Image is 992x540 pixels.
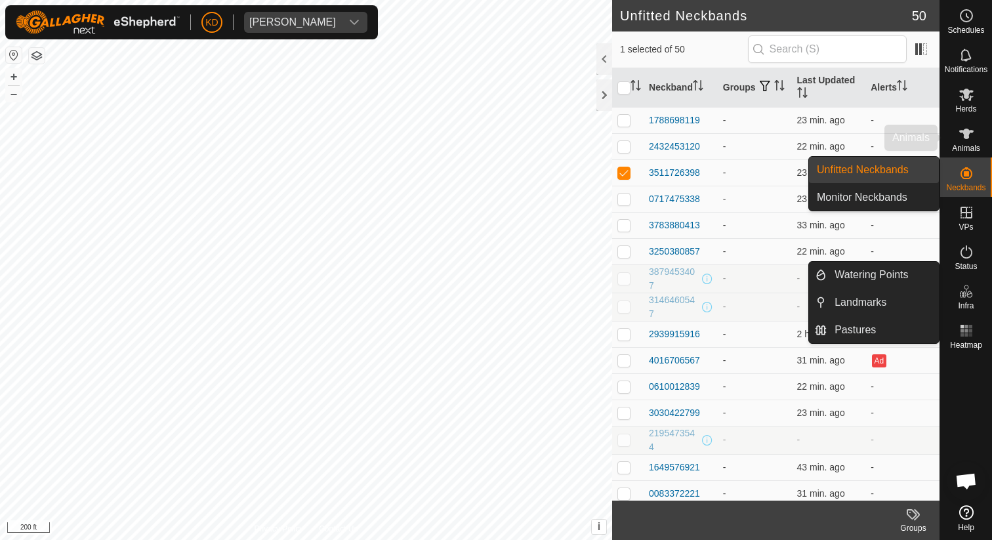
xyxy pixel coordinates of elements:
[620,43,748,56] span: 1 selected of 50
[649,140,700,154] div: 2432453120
[693,82,703,93] p-sorticon: Activate to sort
[592,520,606,534] button: i
[205,16,218,30] span: KD
[797,115,845,125] span: Sep 17, 2025, 12:00 PM
[955,262,977,270] span: Status
[835,295,886,310] span: Landmarks
[797,194,845,204] span: Sep 17, 2025, 12:00 PM
[827,289,939,316] a: Landmarks
[620,8,912,24] h2: Unfitted Neckbands
[718,107,792,133] td: -
[630,82,641,93] p-sorticon: Activate to sort
[797,488,845,499] span: Sep 17, 2025, 11:51 AM
[319,523,358,535] a: Contact Us
[718,238,792,264] td: -
[809,157,939,183] li: Unfitted Neckbands
[649,265,699,293] div: 3879453407
[958,524,974,531] span: Help
[649,406,700,420] div: 3030422799
[748,35,907,63] input: Search (S)
[797,301,800,312] span: -
[797,273,800,283] span: -
[827,317,939,343] a: Pastures
[649,461,700,474] div: 1649576921
[809,289,939,316] li: Landmarks
[718,133,792,159] td: -
[952,144,980,152] span: Animals
[947,461,986,501] div: Open chat
[955,105,976,113] span: Herds
[865,400,940,426] td: -
[872,354,886,367] button: Ad
[244,12,341,33] span: Chris Hudson
[29,48,45,64] button: Map Layers
[797,246,845,257] span: Sep 17, 2025, 12:01 PM
[649,380,700,394] div: 0610012839
[718,480,792,507] td: -
[809,184,939,211] a: Monitor Neckbands
[16,10,180,34] img: Gallagher Logo
[797,329,833,339] span: Sep 17, 2025, 10:12 AM
[718,159,792,186] td: -
[718,293,792,321] td: -
[827,262,939,288] a: Watering Points
[947,26,984,34] span: Schedules
[649,293,699,321] div: 3146460547
[887,522,940,534] div: Groups
[249,17,336,28] div: [PERSON_NAME]
[797,381,845,392] span: Sep 17, 2025, 12:01 PM
[865,238,940,264] td: -
[718,400,792,426] td: -
[865,454,940,480] td: -
[797,462,845,472] span: Sep 17, 2025, 11:40 AM
[865,480,940,507] td: -
[718,426,792,454] td: -
[649,245,700,259] div: 3250380857
[797,167,845,178] span: Sep 17, 2025, 12:00 PM
[809,262,939,288] li: Watering Points
[817,162,909,178] span: Unfitted Neckbands
[865,426,940,454] td: -
[835,267,908,283] span: Watering Points
[254,523,303,535] a: Privacy Policy
[6,69,22,85] button: +
[797,89,808,100] p-sorticon: Activate to sort
[959,223,973,231] span: VPs
[945,66,987,73] span: Notifications
[718,321,792,347] td: -
[6,86,22,102] button: –
[835,322,876,338] span: Pastures
[912,6,926,26] span: 50
[718,186,792,212] td: -
[341,12,367,33] div: dropdown trigger
[649,487,700,501] div: 0083372221
[865,133,940,159] td: -
[797,355,845,365] span: Sep 17, 2025, 11:51 AM
[718,347,792,373] td: -
[718,454,792,480] td: -
[797,141,845,152] span: Sep 17, 2025, 12:01 PM
[797,434,800,445] span: -
[649,327,700,341] div: 2939915916
[718,264,792,293] td: -
[958,302,974,310] span: Infra
[940,500,992,537] a: Help
[865,107,940,133] td: -
[718,68,792,108] th: Groups
[6,47,22,63] button: Reset Map
[649,114,700,127] div: 1788698119
[865,212,940,238] td: -
[649,354,700,367] div: 4016706567
[644,68,718,108] th: Neckband
[897,82,907,93] p-sorticon: Activate to sort
[797,220,845,230] span: Sep 17, 2025, 11:49 AM
[649,426,699,454] div: 2195473544
[792,68,866,108] th: Last Updated
[946,184,985,192] span: Neckbands
[865,373,940,400] td: -
[718,373,792,400] td: -
[950,341,982,349] span: Heatmap
[865,68,940,108] th: Alerts
[718,212,792,238] td: -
